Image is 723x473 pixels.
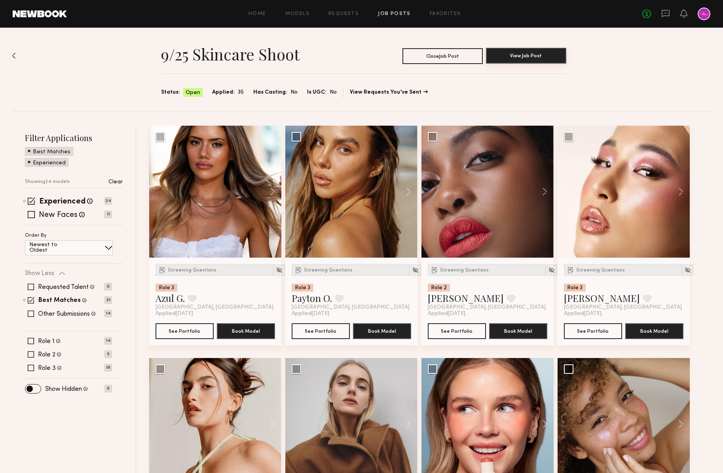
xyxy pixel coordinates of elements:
[156,284,177,292] div: Role 3
[104,211,112,218] p: 11
[625,323,683,339] button: Book Model
[564,323,622,339] button: See Portfolio
[285,11,309,17] a: Models
[104,197,112,205] p: 24
[428,323,486,339] button: See Portfolio
[292,304,410,311] span: [GEOGRAPHIC_DATA], [GEOGRAPHIC_DATA]
[292,311,411,317] div: Applied [DATE]
[564,284,586,292] div: Role 3
[330,88,337,97] span: No
[104,296,112,304] p: 21
[212,88,235,97] span: Applied:
[217,323,275,339] button: Book Model
[253,88,287,97] span: Has Casting:
[276,267,283,273] img: Unhide Model
[238,88,244,97] span: 35
[29,242,76,253] p: Newest to Oldest
[33,149,70,155] p: Best Matches
[156,292,185,304] a: Azul G.
[428,304,546,311] span: [GEOGRAPHIC_DATA], [GEOGRAPHIC_DATA]
[564,304,682,311] span: [GEOGRAPHIC_DATA], [GEOGRAPHIC_DATA]
[39,198,85,206] label: Experienced
[104,351,112,358] p: 5
[33,160,66,166] p: Experienced
[38,352,55,358] label: Role 2
[353,327,411,334] a: Book Model
[304,268,353,273] span: Screening Questions
[625,327,683,334] a: Book Model
[294,266,302,274] img: Submission Icon
[249,11,266,17] a: Home
[161,44,300,64] h1: 9/25 Skincare Shoot
[307,88,326,97] span: Is UGC:
[430,11,461,17] a: Favorites
[104,283,112,290] p: 0
[431,266,438,274] img: Submission Icon
[38,338,55,345] label: Role 1
[486,48,566,64] button: View Job Post
[412,267,419,273] img: Unhide Model
[292,292,332,304] a: Payton O.
[12,53,16,59] img: Back to previous page
[25,179,70,185] p: Showing 24 models
[104,337,112,345] p: 14
[168,268,216,273] span: Screening Questions
[576,268,625,273] span: Screening Questions
[39,211,78,219] label: New Faces
[158,266,166,274] img: Submission Icon
[38,284,89,290] label: Requested Talent
[378,11,411,17] a: Job Posts
[156,311,275,317] div: Applied [DATE]
[25,270,54,277] p: Show Less
[353,323,411,339] button: Book Model
[328,11,359,17] a: Requests
[38,298,81,304] label: Best Matches
[402,48,483,64] button: CloseJob Post
[186,89,200,97] span: Open
[104,364,112,371] p: 16
[25,233,47,238] p: Order By
[217,327,275,334] a: Book Model
[350,90,428,95] a: View Requests You’ve Sent
[108,179,123,185] p: Clear
[489,323,547,339] button: Book Model
[428,292,504,304] a: [PERSON_NAME]
[548,267,555,273] img: Unhide Model
[440,268,489,273] span: Screening Questions
[489,327,547,334] a: Book Model
[567,266,575,274] img: Submission Icon
[104,310,112,317] p: 14
[292,323,350,339] button: See Portfolio
[161,88,180,97] span: Status:
[38,311,90,317] label: Other Submissions
[104,385,112,392] p: 0
[428,284,450,292] div: Role 2
[564,292,640,304] a: [PERSON_NAME]
[428,311,547,317] div: Applied [DATE]
[45,386,82,392] label: Show Hidden
[684,267,691,273] img: Unhide Model
[564,311,683,317] div: Applied [DATE]
[38,365,56,371] label: Role 3
[156,304,273,311] span: [GEOGRAPHIC_DATA], [GEOGRAPHIC_DATA]
[25,132,123,143] h2: Filter Applications
[290,88,298,97] span: No
[292,284,313,292] div: Role 3
[156,323,214,339] button: See Portfolio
